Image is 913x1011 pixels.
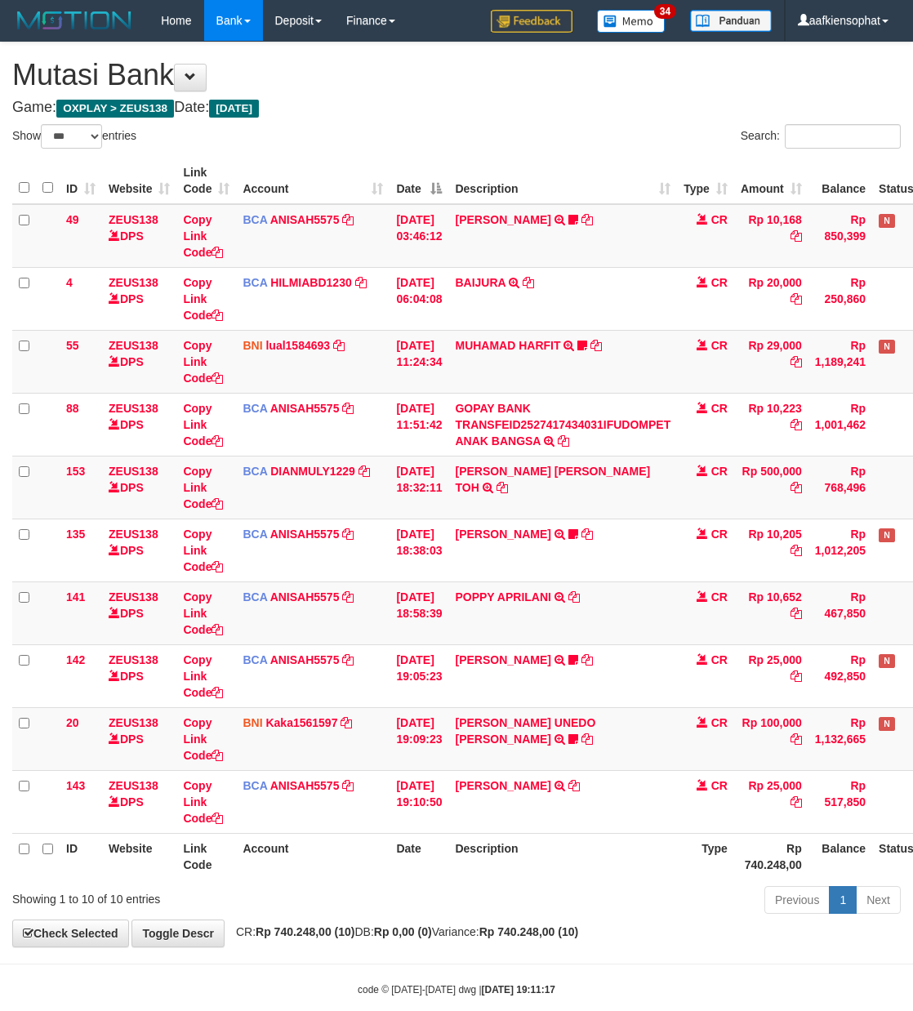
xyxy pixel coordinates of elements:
td: Rp 492,850 [808,644,872,707]
td: Rp 20,000 [734,267,808,330]
a: ANISAH5575 [270,653,340,666]
td: [DATE] 03:46:12 [390,204,448,268]
a: [PERSON_NAME] [PERSON_NAME] TOH [455,465,650,494]
span: 143 [66,779,85,792]
a: Copy Link Code [183,716,223,762]
td: DPS [102,644,176,707]
a: Copy lual1584693 to clipboard [333,339,345,352]
a: Copy Link Code [183,590,223,636]
span: CR [711,213,728,226]
span: 4 [66,276,73,289]
th: Link Code [176,833,236,880]
span: 20 [66,716,79,729]
span: BCA [243,276,267,289]
th: Date: activate to sort column descending [390,158,448,204]
th: Date [390,833,448,880]
span: CR [711,528,728,541]
td: Rp 768,496 [808,456,872,519]
th: Description [448,833,677,880]
td: Rp 10,652 [734,581,808,644]
small: code © [DATE]-[DATE] dwg | [358,984,555,995]
h1: Mutasi Bank [12,59,901,91]
img: Feedback.jpg [491,10,572,33]
a: Copy ANISAH5575 to clipboard [342,779,354,792]
a: Copy Rp 10,652 to clipboard [791,607,802,620]
span: BCA [243,590,267,603]
span: CR [711,716,728,729]
a: ZEUS138 [109,528,158,541]
td: [DATE] 18:38:03 [390,519,448,581]
td: [DATE] 19:05:23 [390,644,448,707]
a: Copy CARINA OCTAVIA TOH to clipboard [497,481,508,494]
a: Copy Rp 20,000 to clipboard [791,292,802,305]
div: Showing 1 to 10 of 10 entries [12,884,368,907]
th: Website [102,833,176,880]
a: Copy HILMIABD1230 to clipboard [355,276,367,289]
td: Rp 517,850 [808,770,872,833]
a: POPPY APRILANI [455,590,550,603]
a: ANISAH5575 [270,402,340,415]
a: Toggle Descr [131,920,225,947]
a: Copy Link Code [183,528,223,573]
a: Previous [764,886,830,914]
a: Copy ANISAH5575 to clipboard [342,402,354,415]
span: [DATE] [209,100,259,118]
td: DPS [102,581,176,644]
td: DPS [102,267,176,330]
a: Copy GOPAY BANK TRANSFEID2527417434031IFUDOMPET ANAK BANGSA to clipboard [558,434,569,448]
a: Copy MUHAMAD HARFIT to clipboard [590,339,602,352]
td: Rp 25,000 [734,770,808,833]
a: Copy SAMUEL UNEDO SIMBOLON to clipboard [581,733,593,746]
th: Type [677,833,734,880]
a: Copy Link Code [183,402,223,448]
a: DIANMULY1229 [270,465,355,478]
td: [DATE] 06:04:08 [390,267,448,330]
a: ZEUS138 [109,402,158,415]
span: BCA [243,653,267,666]
a: Copy Link Code [183,213,223,259]
a: ANISAH5575 [270,528,340,541]
span: CR: DB: Variance: [228,925,578,938]
td: Rp 467,850 [808,581,872,644]
img: panduan.png [690,10,772,32]
td: DPS [102,393,176,456]
th: Balance [808,158,872,204]
a: ZEUS138 [109,213,158,226]
label: Show entries [12,124,136,149]
a: ZEUS138 [109,465,158,478]
span: BCA [243,213,267,226]
a: Copy Rp 500,000 to clipboard [791,481,802,494]
span: Has Note [879,528,895,542]
a: Copy Link Code [183,465,223,510]
strong: Rp 0,00 (0) [374,925,432,938]
span: Has Note [879,214,895,228]
span: 34 [654,4,676,19]
th: Website: activate to sort column ascending [102,158,176,204]
span: CR [711,653,728,666]
a: [PERSON_NAME] [455,528,550,541]
span: OXPLAY > ZEUS138 [56,100,174,118]
span: CR [711,465,728,478]
a: Copy DIANMULY1229 to clipboard [359,465,370,478]
td: Rp 500,000 [734,456,808,519]
h4: Game: Date: [12,100,901,116]
th: Account: activate to sort column ascending [236,158,390,204]
strong: Rp 740.248,00 (10) [256,925,354,938]
td: DPS [102,519,176,581]
td: [DATE] 19:10:50 [390,770,448,833]
a: Copy ANISAH5575 to clipboard [342,590,354,603]
a: [PERSON_NAME] [455,213,550,226]
th: Balance [808,833,872,880]
a: ZEUS138 [109,276,158,289]
a: Copy NELLY PAHWANI to clipboard [568,779,580,792]
a: Kaka1561597 [265,716,337,729]
a: Copy Rp 29,000 to clipboard [791,355,802,368]
th: Description: activate to sort column ascending [448,158,677,204]
span: Has Note [879,340,895,354]
th: Type: activate to sort column ascending [677,158,734,204]
select: Showentries [41,124,102,149]
a: Copy ALVIN AGUSTI to clipboard [581,528,593,541]
span: Has Note [879,654,895,668]
span: BNI [243,339,262,352]
th: Amount: activate to sort column ascending [734,158,808,204]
